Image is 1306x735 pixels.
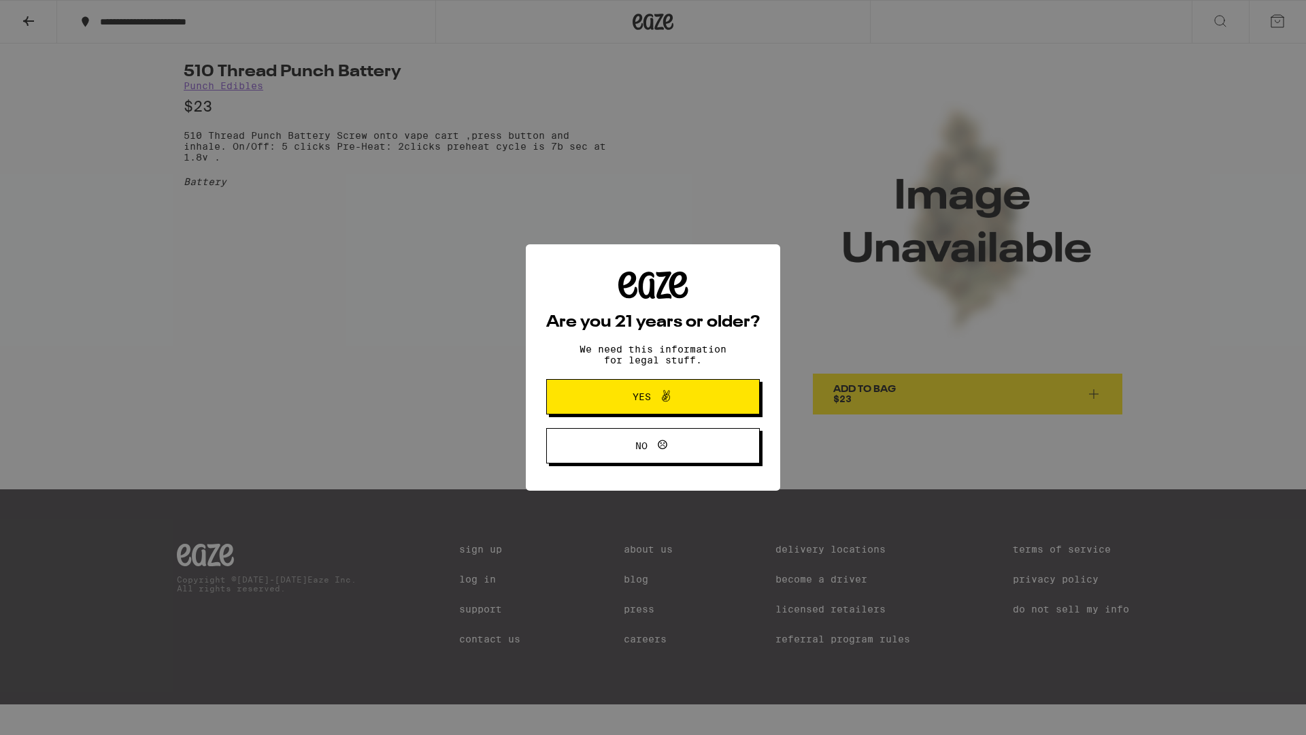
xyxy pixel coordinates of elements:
p: We need this information for legal stuff. [568,344,738,365]
span: Yes [633,392,651,402]
h2: Are you 21 years or older? [546,314,760,331]
iframe: Opens a widget where you can find more information [1221,694,1292,728]
span: No [635,441,648,451]
button: Yes [546,379,760,414]
button: No [546,428,760,463]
